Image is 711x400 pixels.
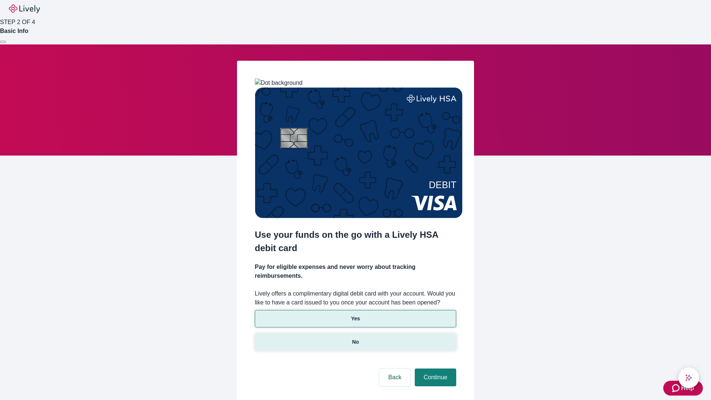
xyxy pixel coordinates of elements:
[255,79,303,87] img: Dot background
[672,384,681,393] svg: Zendesk support icon
[255,310,456,327] button: Yes
[255,87,463,218] img: Debit card
[9,4,40,13] img: Lively
[352,338,359,346] p: No
[255,289,456,307] label: Lively offers a complimentary digital debit card with your account. Would you like to have a card...
[255,263,456,280] h4: Pay for eligible expenses and never worry about tracking reimbursements.
[255,228,456,255] h2: Use your funds on the go with a Lively HSA debit card
[685,374,692,381] svg: Lively AI Assistant
[681,384,694,393] span: Help
[415,369,456,386] button: Continue
[351,315,360,323] p: Yes
[663,381,703,396] button: Zendesk support iconHelp
[678,367,699,388] button: chat
[379,369,410,386] button: Back
[255,333,456,351] button: No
